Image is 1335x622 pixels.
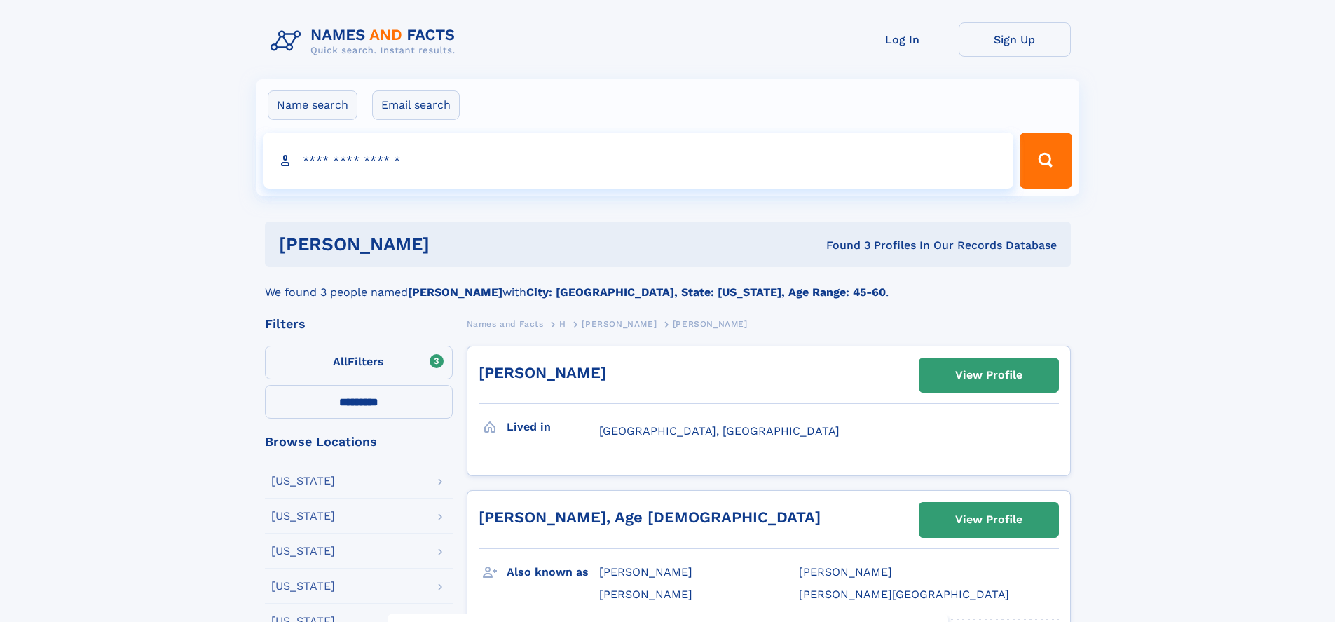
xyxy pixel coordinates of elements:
[265,435,453,448] div: Browse Locations
[799,565,892,579] span: [PERSON_NAME]
[582,315,657,332] a: [PERSON_NAME]
[559,315,566,332] a: H
[628,238,1057,253] div: Found 3 Profiles In Our Records Database
[333,355,348,368] span: All
[279,236,628,253] h1: [PERSON_NAME]
[265,267,1071,301] div: We found 3 people named with .
[959,22,1071,57] a: Sign Up
[526,285,886,299] b: City: [GEOGRAPHIC_DATA], State: [US_STATE], Age Range: 45-60
[955,503,1022,536] div: View Profile
[479,508,821,526] a: [PERSON_NAME], Age [DEMOGRAPHIC_DATA]
[265,346,453,379] label: Filters
[268,90,357,120] label: Name search
[847,22,959,57] a: Log In
[673,319,748,329] span: [PERSON_NAME]
[507,560,599,584] h3: Also known as
[599,424,840,438] span: [GEOGRAPHIC_DATA], [GEOGRAPHIC_DATA]
[467,315,544,332] a: Names and Facts
[599,565,692,579] span: [PERSON_NAME]
[599,588,692,601] span: [PERSON_NAME]
[271,511,335,522] div: [US_STATE]
[507,415,599,439] h3: Lived in
[955,359,1022,391] div: View Profile
[559,319,566,329] span: H
[271,581,335,592] div: [US_STATE]
[408,285,502,299] b: [PERSON_NAME]
[263,133,1014,189] input: search input
[265,318,453,330] div: Filters
[582,319,657,329] span: [PERSON_NAME]
[265,22,467,60] img: Logo Names and Facts
[1020,133,1072,189] button: Search Button
[479,364,606,381] a: [PERSON_NAME]
[372,90,460,120] label: Email search
[271,546,335,557] div: [US_STATE]
[919,503,1058,536] a: View Profile
[799,588,1009,601] span: [PERSON_NAME][GEOGRAPHIC_DATA]
[271,475,335,487] div: [US_STATE]
[919,358,1058,392] a: View Profile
